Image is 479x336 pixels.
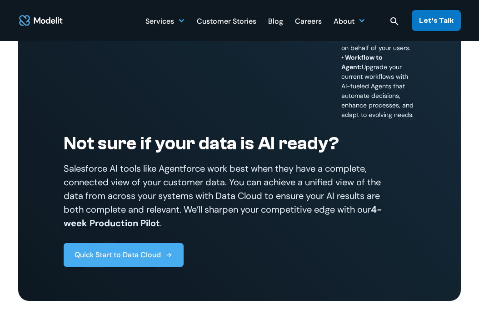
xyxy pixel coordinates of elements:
img: modelit logo [18,12,64,29]
a: Quick Start to Data Cloud [64,243,184,267]
a: Blog [268,12,283,30]
a: Let’s Talk [412,10,461,31]
div: Services [145,13,174,31]
div: Quick Start to Data Cloud [75,249,161,260]
div: Blog [268,13,283,31]
div: About [334,12,365,30]
p: Salesforce AI tools like Agentforce work best when they have a complete, connected view of your c... [64,162,385,230]
a: Careers [295,12,322,30]
div: Careers [295,13,322,31]
strong: • Workflow to Agent: [341,53,383,71]
a: Customer Stories [197,12,256,30]
div: About [334,13,354,31]
div: Services [145,12,185,30]
a: home [18,12,64,29]
h2: Not sure if your data is AI ready? [64,132,385,154]
img: arrow right [165,251,173,259]
div: Let’s Talk [419,15,454,25]
div: Customer Stories [197,13,256,31]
